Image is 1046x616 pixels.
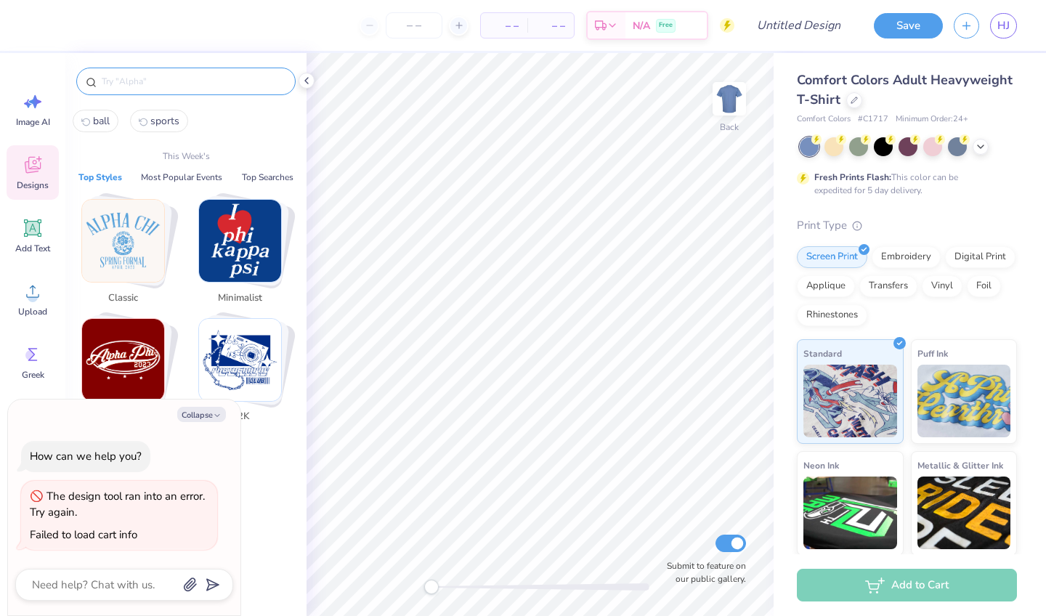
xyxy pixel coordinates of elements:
[536,18,565,33] span: – –
[100,74,286,89] input: Try "Alpha"
[715,84,744,113] img: Back
[82,200,164,282] img: Classic
[917,458,1003,473] span: Metallic & Glitter Ink
[30,527,137,542] div: Failed to load cart info
[82,319,164,401] img: Varsity
[803,477,897,549] img: Neon Ink
[797,71,1013,108] span: Comfort Colors Adult Heavyweight T-Shirt
[803,365,897,437] img: Standard
[199,319,281,401] img: Y2K
[945,246,1015,268] div: Digital Print
[917,477,1011,549] img: Metallic & Glitter Ink
[190,199,299,311] button: Stack Card Button Minimalist
[30,449,142,463] div: How can we help you?
[814,171,891,183] strong: Fresh Prints Flash:
[797,275,855,297] div: Applique
[814,171,993,197] div: This color can be expedited for 5 day delivery.
[997,17,1010,34] span: HJ
[803,346,842,361] span: Standard
[15,243,50,254] span: Add Text
[896,113,968,126] span: Minimum Order: 24 +
[797,246,867,268] div: Screen Print
[659,559,746,585] label: Submit to feature on our public gallery.
[73,110,118,132] button: ball0
[424,580,439,594] div: Accessibility label
[797,304,867,326] div: Rhinestones
[633,18,650,33] span: N/A
[922,275,962,297] div: Vinyl
[17,179,49,191] span: Designs
[874,13,943,38] button: Save
[93,114,110,128] span: ball
[490,18,519,33] span: – –
[872,246,941,268] div: Embroidery
[16,116,50,128] span: Image AI
[990,13,1017,38] a: HJ
[745,11,852,40] input: Untitled Design
[199,200,281,282] img: Minimalist
[803,458,839,473] span: Neon Ink
[150,114,179,128] span: sports
[858,113,888,126] span: # C1717
[18,306,47,317] span: Upload
[73,199,182,311] button: Stack Card Button Classic
[30,489,205,520] div: The design tool ran into an error. Try again.
[238,170,298,185] button: Top Searches
[917,346,948,361] span: Puff Ink
[720,121,739,134] div: Back
[659,20,673,31] span: Free
[190,318,299,430] button: Stack Card Button Y2K
[859,275,917,297] div: Transfers
[163,150,210,163] p: This Week's
[100,291,147,306] span: Classic
[74,170,126,185] button: Top Styles
[216,291,264,306] span: Minimalist
[967,275,1001,297] div: Foil
[797,113,851,126] span: Comfort Colors
[917,365,1011,437] img: Puff Ink
[177,407,226,422] button: Collapse
[137,170,227,185] button: Most Popular Events
[22,369,44,381] span: Greek
[130,110,188,132] button: sports1
[73,318,182,430] button: Stack Card Button Varsity
[797,217,1017,234] div: Print Type
[386,12,442,38] input: – –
